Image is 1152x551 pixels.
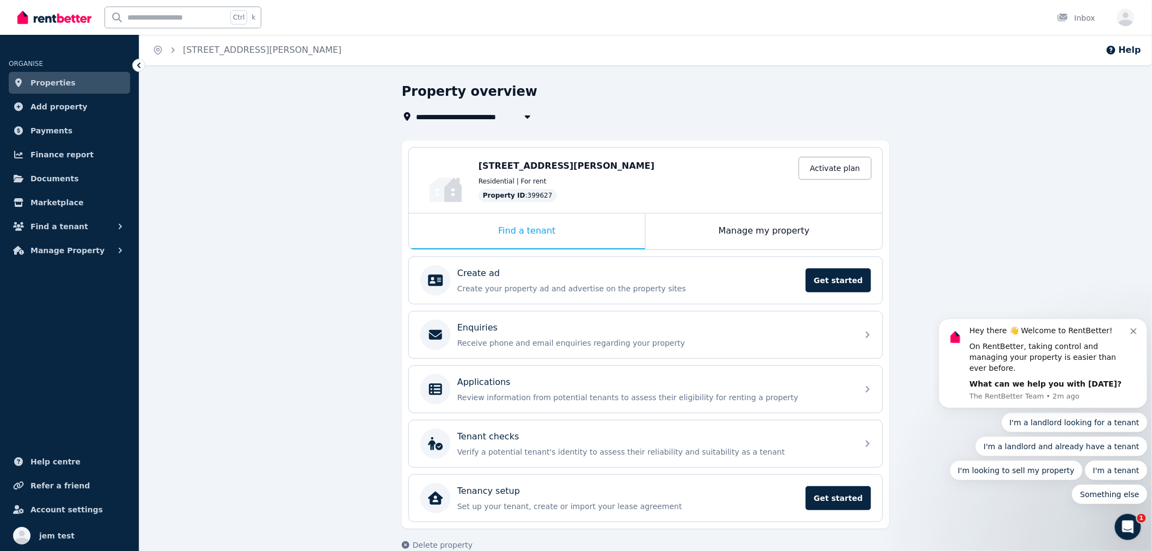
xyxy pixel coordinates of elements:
[479,177,547,186] span: Residential | For rent
[479,161,654,171] span: [STREET_ADDRESS][PERSON_NAME]
[1106,44,1141,57] button: Help
[457,501,799,512] p: Set up your tenant, create or import your lease agreement
[646,213,883,249] div: Manage my property
[457,392,851,403] p: Review information from potential tenants to assess their eligibility for renting a property
[39,529,75,542] span: jem test
[799,157,872,180] a: Activate plan
[402,540,473,550] button: Delete property
[230,10,247,25] span: Ctrl
[9,475,130,497] a: Refer a friend
[30,244,105,257] span: Manage Property
[9,240,130,261] button: Manage Property
[30,148,94,161] span: Finance report
[30,196,83,209] span: Marketplace
[9,96,130,118] a: Add property
[183,45,342,55] a: [STREET_ADDRESS][PERSON_NAME]
[30,220,88,233] span: Find a tenant
[483,191,525,200] span: Property ID
[457,430,519,443] p: Tenant checks
[30,100,88,113] span: Add property
[9,192,130,213] a: Marketplace
[457,376,511,389] p: Applications
[9,216,130,237] button: Find a tenant
[457,446,851,457] p: Verify a potential tenant's identity to assess their reliability and suitability as a tenant
[457,338,851,348] p: Receive phone and email enquiries regarding your property
[9,168,130,189] a: Documents
[9,72,130,94] a: Properties
[9,60,43,68] span: ORGANISE
[409,213,645,249] div: Find a tenant
[9,451,130,473] a: Help centre
[139,35,355,65] nav: Breadcrumb
[934,312,1152,522] iframe: Intercom notifications message
[1057,13,1095,23] div: Inbox
[30,172,79,185] span: Documents
[1137,514,1146,523] span: 1
[409,257,883,304] a: Create adCreate your property ad and advertise on the property sitesGet started
[457,267,500,280] p: Create ad
[30,479,90,492] span: Refer a friend
[252,13,255,22] span: k
[1115,514,1141,540] iframe: Intercom live chat
[409,420,883,467] a: Tenant checksVerify a potential tenant's identity to assess their reliability and suitability as ...
[30,503,103,516] span: Account settings
[402,83,537,100] h1: Property overview
[806,486,871,510] span: Get started
[17,9,91,26] img: RentBetter
[409,311,883,358] a: EnquiriesReceive phone and email enquiries regarding your property
[457,485,520,498] p: Tenancy setup
[9,499,130,521] a: Account settings
[479,189,557,202] div: : 399627
[457,321,498,334] p: Enquiries
[413,540,473,550] span: Delete property
[30,455,81,468] span: Help centre
[30,76,76,89] span: Properties
[9,120,130,142] a: Payments
[409,475,883,522] a: Tenancy setupSet up your tenant, create or import your lease agreementGet started
[806,268,871,292] span: Get started
[457,283,799,294] p: Create your property ad and advertise on the property sites
[9,144,130,166] a: Finance report
[409,366,883,413] a: ApplicationsReview information from potential tenants to assess their eligibility for renting a p...
[30,124,72,137] span: Payments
